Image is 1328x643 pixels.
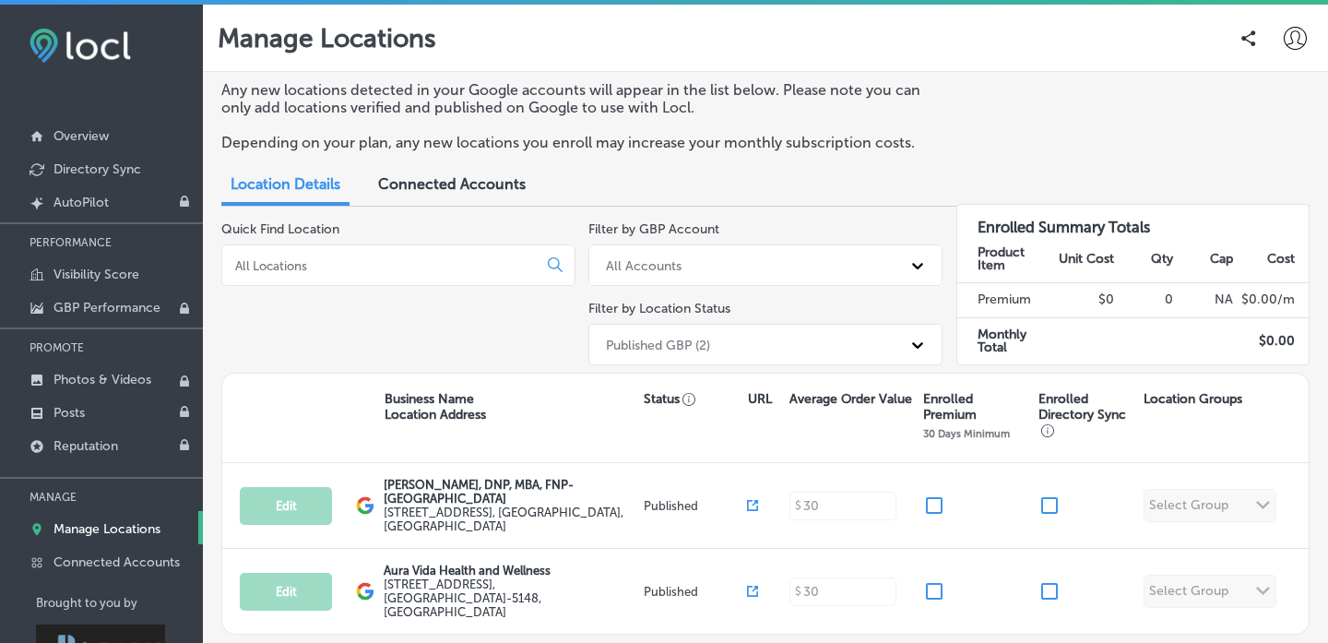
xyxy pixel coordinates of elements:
p: URL [748,391,772,407]
p: Business Name Location Address [385,391,486,423]
p: Any new locations detected in your Google accounts will appear in the list below. Please note you... [221,81,929,116]
p: Brought to you by [36,596,203,610]
p: Enrolled Directory Sync [1038,391,1134,438]
td: Monthly Total [957,317,1056,364]
div: All Accounts [606,257,682,273]
p: Manage Locations [218,23,436,54]
td: $ 0.00 [1234,317,1309,364]
button: Edit [240,487,332,525]
p: Manage Locations [53,521,160,537]
span: Connected Accounts [378,175,526,193]
p: Status [644,391,748,407]
p: Location Groups [1144,391,1242,407]
img: logo [356,496,374,515]
p: Visibility Score [53,267,139,282]
td: $0 [1056,283,1115,317]
p: Published [644,499,748,513]
label: Quick Find Location [221,221,339,237]
p: [PERSON_NAME], DNP, MBA, FNP-[GEOGRAPHIC_DATA] [384,478,639,506]
label: Filter by GBP Account [588,221,719,237]
td: NA [1174,283,1233,317]
input: All Locations [233,257,533,274]
th: Unit Cost [1056,236,1115,283]
label: [STREET_ADDRESS] , [GEOGRAPHIC_DATA]-5148, [GEOGRAPHIC_DATA] [384,578,639,619]
p: Enrolled Premium [923,391,1029,423]
label: [STREET_ADDRESS] , [GEOGRAPHIC_DATA], [GEOGRAPHIC_DATA] [384,506,639,533]
p: Published [644,585,748,599]
div: Published GBP (2) [606,337,710,352]
strong: Product Item [978,244,1025,273]
span: Location Details [231,175,340,193]
h3: Enrolled Summary Totals [957,205,1310,236]
button: Edit [240,573,332,611]
td: $ 0.00 /m [1234,283,1309,317]
label: Filter by Location Status [588,301,730,316]
p: GBP Performance [53,300,160,316]
th: Cap [1174,236,1233,283]
p: Overview [53,128,109,144]
td: 0 [1115,283,1174,317]
p: 30 Days Minimum [923,427,1010,440]
p: Posts [53,405,85,421]
td: Premium [957,283,1056,317]
th: Cost [1234,236,1309,283]
p: Photos & Videos [53,372,151,387]
p: Average Order Value [789,391,912,407]
p: Depending on your plan, any new locations you enroll may increase your monthly subscription costs. [221,134,929,151]
p: AutoPilot [53,195,109,210]
p: Connected Accounts [53,554,180,570]
th: Qty [1115,236,1174,283]
p: Aura Vida Health and Wellness [384,564,639,578]
img: logo [356,582,374,601]
p: Reputation [53,438,118,454]
img: fda3e92497d09a02dc62c9cd864e3231.png [30,29,131,63]
p: Directory Sync [53,161,141,177]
